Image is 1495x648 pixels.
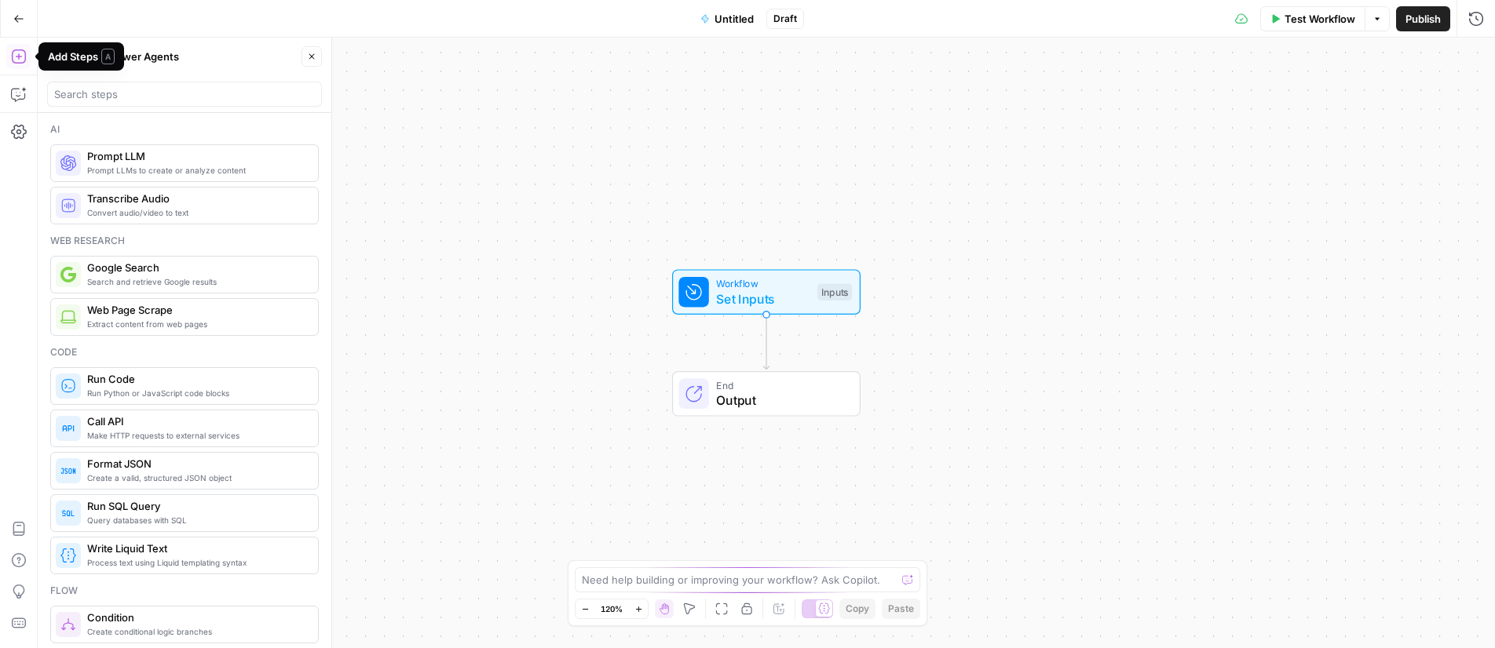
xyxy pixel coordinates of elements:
span: End [716,377,844,392]
span: Prompt LLM [87,148,305,164]
span: Convert audio/video to text [87,206,305,219]
span: Google Search [87,260,305,275]
span: Run SQL Query [87,498,305,514]
div: Code [50,345,319,359]
span: Prompt LLMs to create or analyze content [87,164,305,177]
button: Untitled [691,6,763,31]
span: Write Liquid Text [87,541,305,556]
button: Paste [882,599,920,619]
span: Condition [87,610,305,625]
span: Create a valid, structured JSON object [87,471,305,484]
span: 120% [601,602,623,615]
span: Create conditional logic branches [87,625,305,638]
g: Edge from start to end [763,315,769,370]
span: Make HTTP requests to external services [87,429,305,442]
span: Output [716,391,844,410]
span: Test Workflow [1285,11,1355,27]
span: Extract content from web pages [87,318,305,330]
span: Run Code [87,371,305,387]
span: Format JSON [87,456,305,471]
button: Copy [839,599,875,619]
span: Draft [773,12,797,26]
div: Ai [50,122,319,137]
span: Untitled [715,11,754,27]
div: Flow [50,584,319,598]
span: Call API [87,413,305,429]
span: Paste [888,602,914,616]
button: Test Workflow [1260,6,1365,31]
button: Power Agents [101,44,188,69]
div: Inputs [817,283,852,300]
span: Workflow [716,276,810,291]
span: Query databases with SQL [87,514,305,526]
div: EndOutput [620,371,912,417]
span: Publish [1405,11,1441,27]
input: Search steps [54,86,315,102]
span: Process text using Liquid templating syntax [87,556,305,569]
span: A [101,49,115,64]
div: Web research [50,234,319,248]
span: Transcribe Audio [87,191,305,206]
div: Add Steps [48,49,115,64]
span: Run Python or JavaScript code blocks [87,387,305,399]
button: Publish [1396,6,1450,31]
span: Web Page Scrape [87,302,305,318]
span: Set Inputs [716,289,810,308]
div: WorkflowSet InputsInputs [620,269,912,315]
span: Copy [846,602,869,616]
span: Search and retrieve Google results [87,275,305,288]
